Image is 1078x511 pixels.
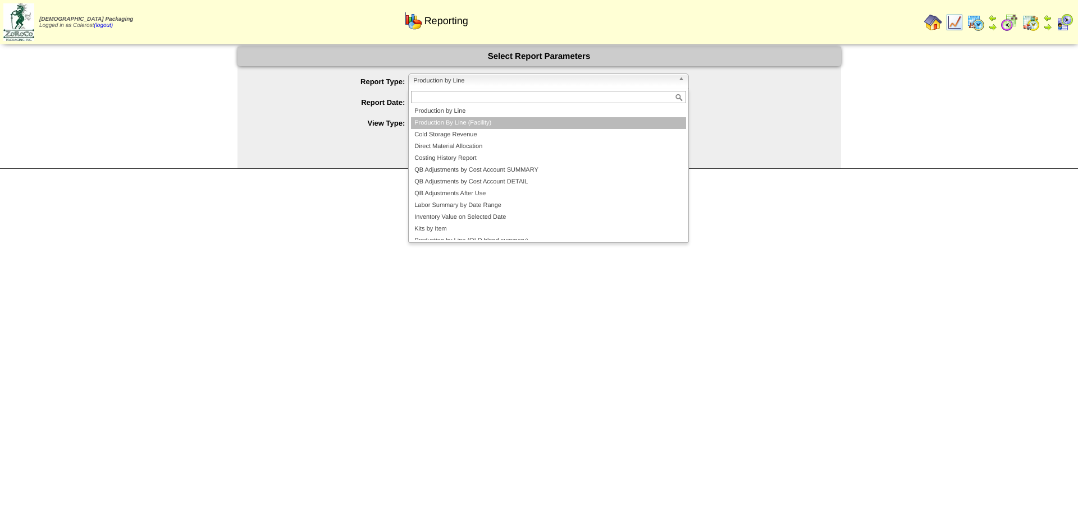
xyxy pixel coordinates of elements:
img: calendarcustomer.gif [1056,13,1074,31]
img: home.gif [924,13,942,31]
img: arrowleft.gif [1043,13,1052,22]
li: Costing History Report [411,153,686,164]
li: QB Adjustments by Cost Account DETAIL [411,176,686,188]
span: Reporting [424,15,468,27]
li: Cold Storage Revenue [411,129,686,141]
span: Logged in as Colerost [39,16,133,29]
img: calendarblend.gif [1001,13,1018,31]
img: calendarinout.gif [1022,13,1040,31]
img: zoroco-logo-small.webp [3,3,34,41]
li: Labor Summary by Date Range [411,200,686,211]
li: Direct Material Allocation [411,141,686,153]
label: Report Date: [260,98,409,107]
div: Select Report Parameters [237,47,841,66]
li: Kits by Item [411,223,686,235]
label: View Type: [260,119,409,127]
label: Report Type: [260,77,409,86]
img: arrowright.gif [1043,22,1052,31]
li: Production By Line (Facility) [411,117,686,129]
img: arrowleft.gif [988,13,997,22]
li: Inventory Value on Selected Date [411,211,686,223]
li: Production by Line (OLD blend summary) [411,235,686,247]
img: line_graph.gif [945,13,963,31]
img: graph.gif [404,12,422,30]
span: [DEMOGRAPHIC_DATA] Packaging [39,16,133,22]
li: QB Adjustments After Use [411,188,686,200]
li: Production by Line [411,105,686,117]
img: calendarprod.gif [967,13,985,31]
img: arrowright.gif [988,22,997,31]
a: (logout) [94,22,113,29]
li: QB Adjustments by Cost Account SUMMARY [411,164,686,176]
span: Production by Line [413,74,674,88]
